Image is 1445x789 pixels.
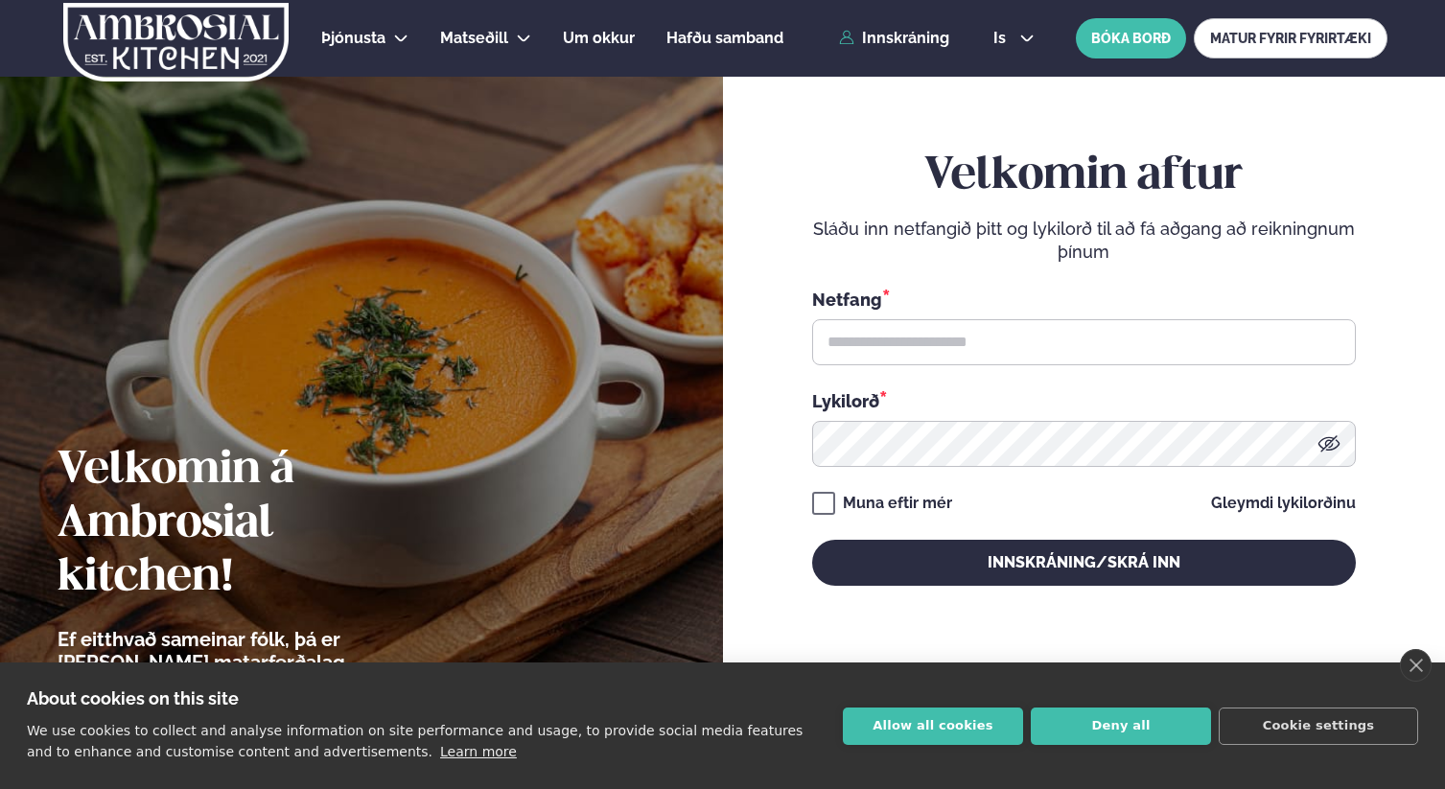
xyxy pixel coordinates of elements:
[563,27,635,50] a: Um okkur
[812,388,1356,413] div: Lykilorð
[58,628,455,674] p: Ef eitthvað sameinar fólk, þá er [PERSON_NAME] matarferðalag.
[321,27,385,50] a: Þjónusta
[978,31,1050,46] button: is
[666,29,783,47] span: Hafðu samband
[839,30,949,47] a: Innskráning
[1211,496,1356,511] a: Gleymdi lykilorðinu
[666,27,783,50] a: Hafðu samband
[812,540,1356,586] button: Innskráning/Skrá inn
[812,150,1356,203] h2: Velkomin aftur
[61,3,291,81] img: logo
[27,688,239,708] strong: About cookies on this site
[321,29,385,47] span: Þjónusta
[1400,649,1432,682] a: close
[812,287,1356,312] div: Netfang
[440,744,517,759] a: Learn more
[563,29,635,47] span: Um okkur
[58,444,455,605] h2: Velkomin á Ambrosial kitchen!
[440,29,508,47] span: Matseðill
[993,31,1012,46] span: is
[27,723,803,759] p: We use cookies to collect and analyse information on site performance and usage, to provide socia...
[1194,18,1387,58] a: MATUR FYRIR FYRIRTÆKI
[1076,18,1186,58] button: BÓKA BORÐ
[440,27,508,50] a: Matseðill
[812,218,1356,264] p: Sláðu inn netfangið þitt og lykilorð til að fá aðgang að reikningnum þínum
[1031,708,1211,745] button: Deny all
[843,708,1023,745] button: Allow all cookies
[1219,708,1418,745] button: Cookie settings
